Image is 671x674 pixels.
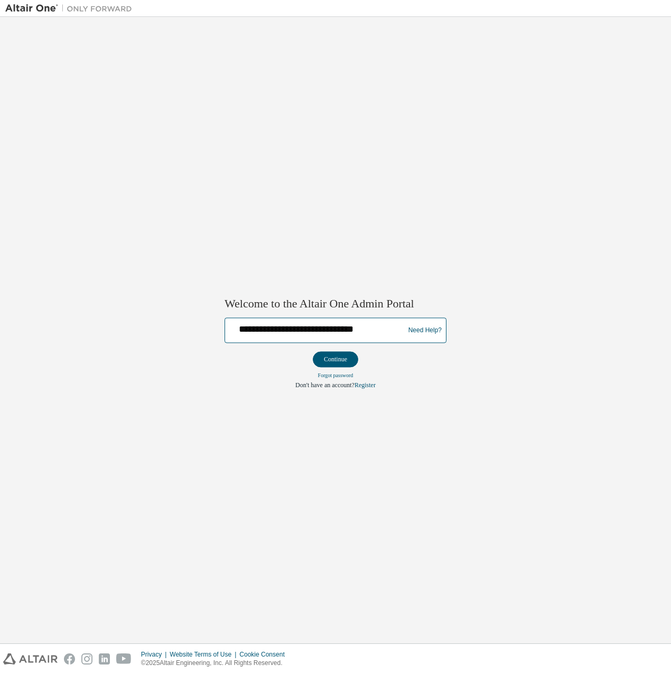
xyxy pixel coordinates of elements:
h2: Welcome to the Altair One Admin Portal [225,296,446,311]
a: Forgot password [318,373,353,379]
img: linkedin.svg [99,653,110,664]
img: altair_logo.svg [3,653,58,664]
img: youtube.svg [116,653,132,664]
a: Register [355,382,376,389]
p: © 2025 Altair Engineering, Inc. All Rights Reserved. [141,659,291,668]
button: Continue [313,352,358,368]
div: Privacy [141,650,170,659]
span: Don't have an account? [295,382,355,389]
a: Need Help? [408,330,442,331]
img: instagram.svg [81,653,92,664]
img: Altair One [5,3,137,14]
div: Cookie Consent [239,650,291,659]
div: Website Terms of Use [170,650,239,659]
img: facebook.svg [64,653,75,664]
